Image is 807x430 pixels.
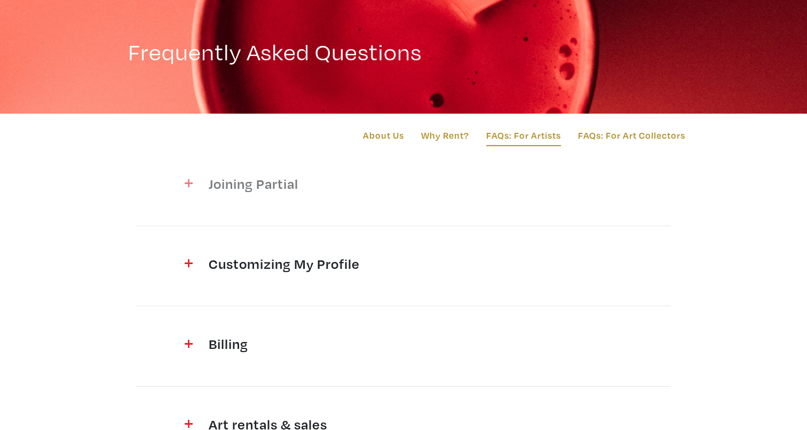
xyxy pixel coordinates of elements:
[363,128,404,142] a: About Us
[128,8,679,66] h1: Frequently Asked Questions
[185,259,193,267] img: plus.svg
[185,179,193,187] img: plus.svg
[185,340,193,348] img: plus.svg
[209,255,598,272] h4: Customizing My Profile
[209,335,598,352] h4: Billing
[185,420,193,428] img: plus.svg
[421,128,469,142] a: Why Rent?
[486,128,561,146] a: FAQs: For Artists
[578,128,685,142] a: FAQs: For Art Collectors
[209,175,598,192] h4: Joining Partial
